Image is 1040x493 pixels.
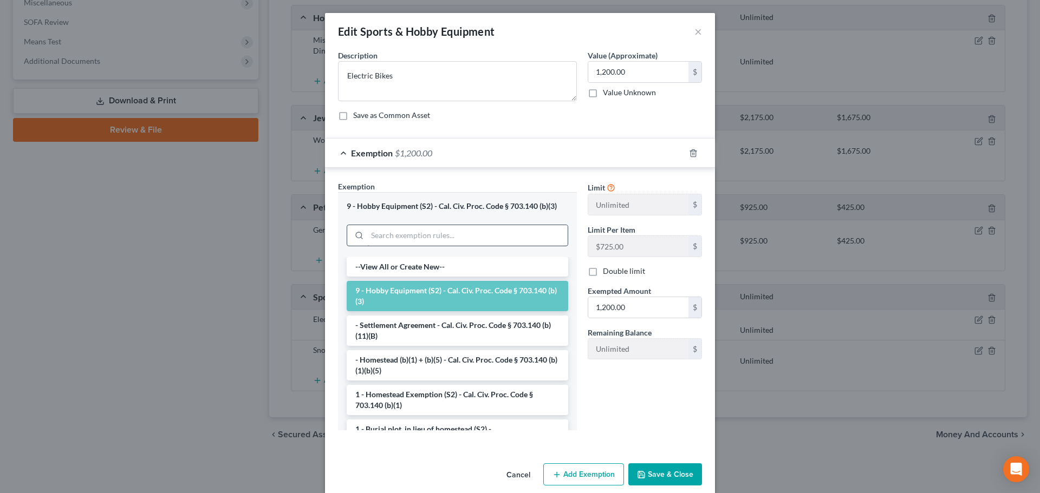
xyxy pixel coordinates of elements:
[588,327,652,338] label: Remaining Balance
[588,62,688,82] input: 0.00
[347,315,568,346] li: - Settlement Agreement - Cal. Civ. Proc. Code § 703.140 (b)(11)(B)
[688,236,701,257] div: $
[588,286,651,295] span: Exempted Amount
[347,257,568,277] li: --View All or Create New--
[498,464,539,486] button: Cancel
[347,350,568,380] li: - Homestead (b)(1) + (b)(5) - Cal. Civ. Proc. Code § 703.140 (b)(1)(b)(5)
[588,236,688,257] input: --
[367,225,568,246] input: Search exemption rules...
[688,339,701,359] div: $
[338,182,375,191] span: Exemption
[588,224,635,235] label: Limit Per Item
[395,148,432,158] span: $1,200.00
[603,87,656,98] label: Value Unknown
[688,297,701,318] div: $
[1003,456,1029,482] div: Open Intercom Messenger
[347,385,568,415] li: 1 - Homestead Exemption (S2) - Cal. Civ. Proc. Code § 703.140 (b)(1)
[588,297,688,318] input: 0.00
[347,281,568,311] li: 9 - Hobby Equipment (S2) - Cal. Civ. Proc. Code § 703.140 (b)(3)
[338,51,378,60] span: Description
[603,266,645,277] label: Double limit
[347,201,568,212] div: 9 - Hobby Equipment (S2) - Cal. Civ. Proc. Code § 703.140 (b)(3)
[351,148,393,158] span: Exemption
[353,110,430,121] label: Save as Common Asset
[588,50,658,61] label: Value (Approximate)
[694,25,702,38] button: ×
[588,339,688,359] input: --
[588,183,605,192] span: Limit
[338,24,495,39] div: Edit Sports & Hobby Equipment
[588,194,688,215] input: --
[347,419,568,450] li: 1 - Burial plot, in lieu of homestead (S2) - [GEOGRAPHIC_DATA]. Civ. Proc. Code § 703.140 (b)(1)
[688,62,701,82] div: $
[543,463,624,486] button: Add Exemption
[628,463,702,486] button: Save & Close
[688,194,701,215] div: $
